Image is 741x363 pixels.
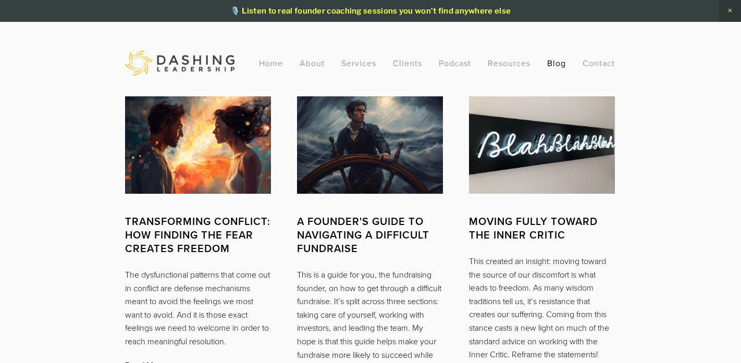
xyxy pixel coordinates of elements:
a: Services [341,54,376,72]
a: Contact [583,54,615,72]
p: The dysfunctional patterns that come out in conflict are defense mechanisms meant to avoid the fe... [125,268,271,348]
a: Moving fully toward the Inner Critic [469,215,615,242]
img: Dashing Leadership [125,51,234,76]
img: A Founder's Guide To Navigating A Difficult Fundraise [297,72,443,218]
a: Home [259,54,283,72]
a: Clients [393,54,422,72]
img: Moving fully toward the Inner Critic [469,90,615,199]
a: About [300,54,325,72]
a: Blog [547,54,566,72]
a: Resources [488,57,530,69]
img: Transforming Conflict: How Finding the Fear Creates Freedom [111,96,285,194]
a: Transforming Conflict: How Finding the Fear Creates Freedom [125,215,271,255]
a: Podcast [439,54,471,72]
a: A Founder's Guide To Navigating A Difficult Fundraise [297,215,443,255]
